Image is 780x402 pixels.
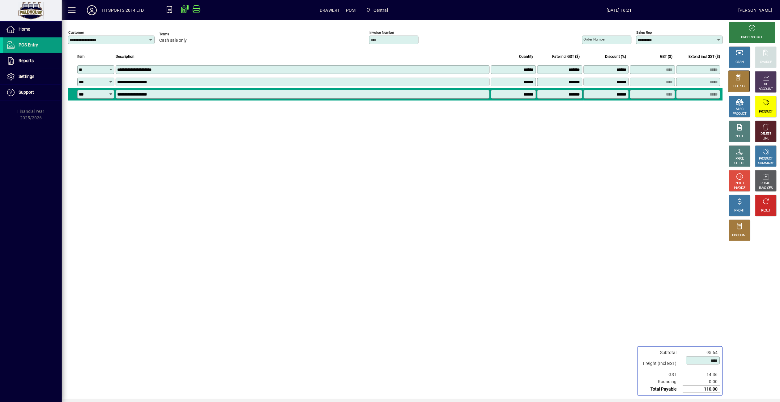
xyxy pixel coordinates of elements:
[605,53,626,60] span: Discount (%)
[640,349,683,356] td: Subtotal
[3,22,62,37] a: Home
[736,107,744,112] div: MISC
[68,30,84,35] mat-label: Customer
[761,181,772,186] div: RECALL
[683,371,720,378] td: 14.36
[369,30,394,35] mat-label: Invoice number
[733,112,747,116] div: PRODUCT
[19,27,30,32] span: Home
[19,90,34,95] span: Support
[758,161,774,166] div: SUMMARY
[736,134,744,139] div: NOTE
[689,53,720,60] span: Extend incl GST ($)
[584,37,606,41] mat-label: Order number
[764,82,768,87] div: GL
[736,156,744,161] div: PRICE
[759,156,773,161] div: PRODUCT
[732,233,747,238] div: DISCOUNT
[761,208,771,213] div: RESET
[734,84,745,89] div: EFTPOS
[3,85,62,100] a: Support
[683,386,720,393] td: 110.00
[637,30,652,35] mat-label: Sales rep
[640,356,683,371] td: Freight (Incl GST)
[19,42,38,47] span: POS Entry
[102,5,144,15] div: FH SPORTS 2014 LTD
[3,53,62,69] a: Reports
[735,208,745,213] div: PROFIT
[77,53,85,60] span: Item
[683,378,720,386] td: 0.00
[82,5,102,16] button: Profile
[660,53,673,60] span: GST ($)
[736,60,744,65] div: CASH
[3,69,62,84] a: Settings
[19,74,34,79] span: Settings
[759,87,773,92] div: ACCOUNT
[552,53,580,60] span: Rate incl GST ($)
[640,371,683,378] td: GST
[346,5,357,15] span: POS1
[116,53,134,60] span: Description
[519,53,534,60] span: Quantity
[640,386,683,393] td: Total Payable
[736,181,744,186] div: HOLD
[739,5,772,15] div: [PERSON_NAME]
[500,5,739,15] span: [DATE] 16:21
[159,32,196,36] span: Terms
[159,38,187,43] span: Cash sale only
[734,186,745,190] div: INVOICE
[763,136,769,141] div: LINE
[735,161,745,166] div: SELECT
[363,5,390,16] span: Central
[683,349,720,356] td: 95.64
[759,109,773,114] div: PRODUCT
[320,5,340,15] span: DRAWER1
[640,378,683,386] td: Rounding
[761,132,771,136] div: DELETE
[759,186,773,190] div: INVOICES
[374,5,388,15] span: Central
[741,35,763,40] div: PROCESS SALE
[19,58,34,63] span: Reports
[760,60,772,65] div: CHARGE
